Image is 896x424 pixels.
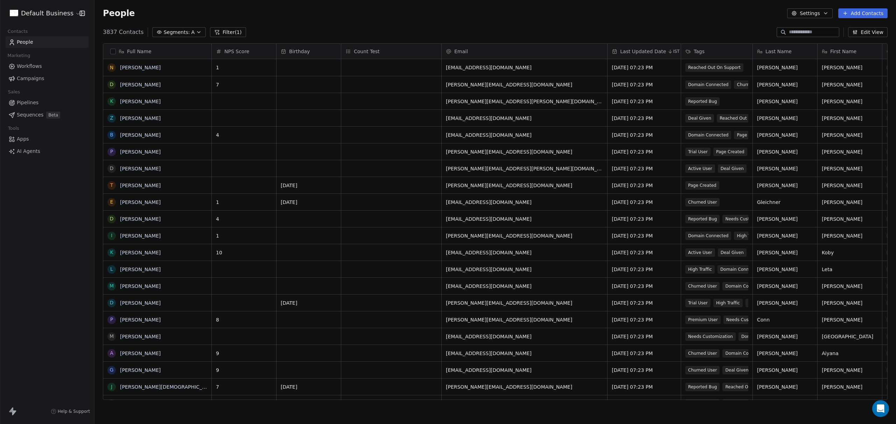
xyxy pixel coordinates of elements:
button: Edit View [848,27,888,37]
span: [PERSON_NAME] [757,148,813,155]
span: 7 [216,383,272,390]
a: [PERSON_NAME] [120,82,161,87]
a: [PERSON_NAME] [120,149,161,155]
span: Default Business [21,9,73,18]
button: Filter(1) [210,27,246,37]
span: [DATE] 07:23 PM [612,400,677,407]
span: [PERSON_NAME][EMAIL_ADDRESS][DOMAIN_NAME] [446,81,603,88]
span: 8 [216,316,272,323]
span: [DATE] 07:23 PM [612,215,677,222]
a: Help & Support [51,409,90,414]
span: [PERSON_NAME][EMAIL_ADDRESS][PERSON_NAME][DOMAIN_NAME] [446,98,603,105]
div: P [110,148,113,155]
span: [PERSON_NAME] [822,316,878,323]
span: Count Test [354,48,380,55]
span: [PERSON_NAME] [757,115,813,122]
span: High Traffic [734,232,763,240]
span: [DATE] 07:23 PM [612,199,677,206]
span: Email [454,48,468,55]
span: 1 [216,64,272,71]
div: Count Test [341,44,441,59]
span: [DATE] 07:23 PM [612,98,677,105]
span: [PERSON_NAME] [822,232,878,239]
span: IST [673,49,680,54]
span: [PERSON_NAME] [822,367,878,374]
span: Sequences [17,111,43,119]
span: 1 [216,199,272,206]
button: Add Contacts [838,8,888,18]
span: Page Created [713,148,747,156]
div: P [110,316,113,323]
span: [EMAIL_ADDRESS][DOMAIN_NAME] [446,199,603,206]
span: Domain Connected [685,80,731,89]
span: Domain Connected [722,349,768,358]
span: [PERSON_NAME][EMAIL_ADDRESS][DOMAIN_NAME] [446,316,603,323]
span: [PERSON_NAME] [757,232,813,239]
span: Needs Customization [723,316,774,324]
span: [PERSON_NAME] [822,215,878,222]
span: [PERSON_NAME] [822,383,878,390]
div: Full Name [103,44,211,59]
span: [DATE] 07:23 PM [612,299,677,306]
span: [PERSON_NAME] [822,165,878,172]
span: [PERSON_NAME][EMAIL_ADDRESS][DOMAIN_NAME] [446,232,603,239]
span: [PERSON_NAME][EMAIL_ADDRESS][DOMAIN_NAME] [446,299,603,306]
span: [DATE] 07:23 PM [612,148,677,155]
span: Campaigns [17,75,44,82]
span: [EMAIL_ADDRESS][DOMAIN_NAME] [446,400,603,407]
span: [PERSON_NAME] [822,64,878,71]
span: A [191,29,195,36]
span: [PERSON_NAME] [757,266,813,273]
span: Active User [685,248,715,257]
span: [DATE] 07:23 PM [612,283,677,290]
div: Z [110,114,113,122]
div: E [110,400,113,407]
span: Segments: [163,29,190,36]
div: M [110,282,114,290]
span: 4 [216,132,272,139]
span: [PERSON_NAME] [822,299,878,306]
div: K [110,98,113,105]
div: J [111,383,112,390]
div: Last Name [753,44,817,59]
span: Domain Connected [738,332,784,341]
div: N [110,64,113,71]
a: Workflows [6,61,89,72]
a: [PERSON_NAME] [120,334,161,339]
span: Page Created [734,131,768,139]
span: [EMAIL_ADDRESS][DOMAIN_NAME] [446,215,603,222]
span: Churned User [685,366,720,374]
span: Trial User [685,299,710,307]
a: [PERSON_NAME] [120,183,161,188]
span: [DATE] 07:23 PM [612,249,677,256]
span: Leta [822,266,878,273]
span: Reported Bug [685,97,720,106]
span: [DATE] [281,199,337,206]
div: I [111,232,112,239]
span: Page Created [685,181,719,190]
span: People [103,8,135,19]
span: Help & Support [58,409,90,414]
span: [DATE] [281,182,337,189]
span: [PERSON_NAME] [822,115,878,122]
span: Needs Customization [722,215,773,223]
span: Churned User [685,198,720,206]
a: People [6,36,89,48]
span: [DATE] 07:23 PM [612,115,677,122]
span: [PERSON_NAME] [757,400,813,407]
span: [PERSON_NAME] [757,165,813,172]
div: D [110,165,114,172]
span: [PERSON_NAME] [757,333,813,340]
span: Contacts [5,26,31,37]
span: [DATE] 07:23 PM [612,383,677,390]
span: Premium User [685,316,721,324]
span: [PERSON_NAME] [757,64,813,71]
span: Reported Bug [685,400,720,408]
span: [PERSON_NAME] [822,81,878,88]
span: [PERSON_NAME] [822,132,878,139]
a: [PERSON_NAME][DEMOGRAPHIC_DATA] [120,384,216,390]
span: [PERSON_NAME] [757,249,813,256]
span: Reached Out On Support [685,63,743,72]
span: Churned User [685,349,720,358]
span: [DATE] 07:23 PM [612,333,677,340]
